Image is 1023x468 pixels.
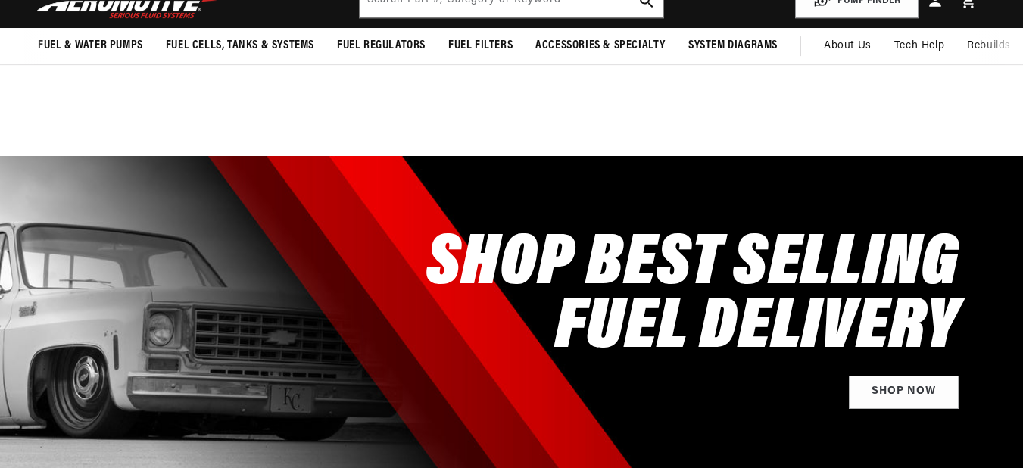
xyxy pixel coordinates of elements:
[337,38,426,54] span: Fuel Regulators
[524,28,677,64] summary: Accessories & Specialty
[824,40,872,51] span: About Us
[812,28,883,64] a: About Us
[535,38,666,54] span: Accessories & Specialty
[38,38,143,54] span: Fuel & Water Pumps
[326,28,437,64] summary: Fuel Regulators
[688,38,778,54] span: System Diagrams
[967,38,1011,55] span: Rebuilds
[677,28,789,64] summary: System Diagrams
[956,28,1022,64] summary: Rebuilds
[437,28,524,64] summary: Fuel Filters
[894,38,944,55] span: Tech Help
[426,233,959,360] h2: SHOP BEST SELLING FUEL DELIVERY
[448,38,513,54] span: Fuel Filters
[154,28,326,64] summary: Fuel Cells, Tanks & Systems
[883,28,956,64] summary: Tech Help
[849,376,959,410] a: Shop Now
[27,28,154,64] summary: Fuel & Water Pumps
[166,38,314,54] span: Fuel Cells, Tanks & Systems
